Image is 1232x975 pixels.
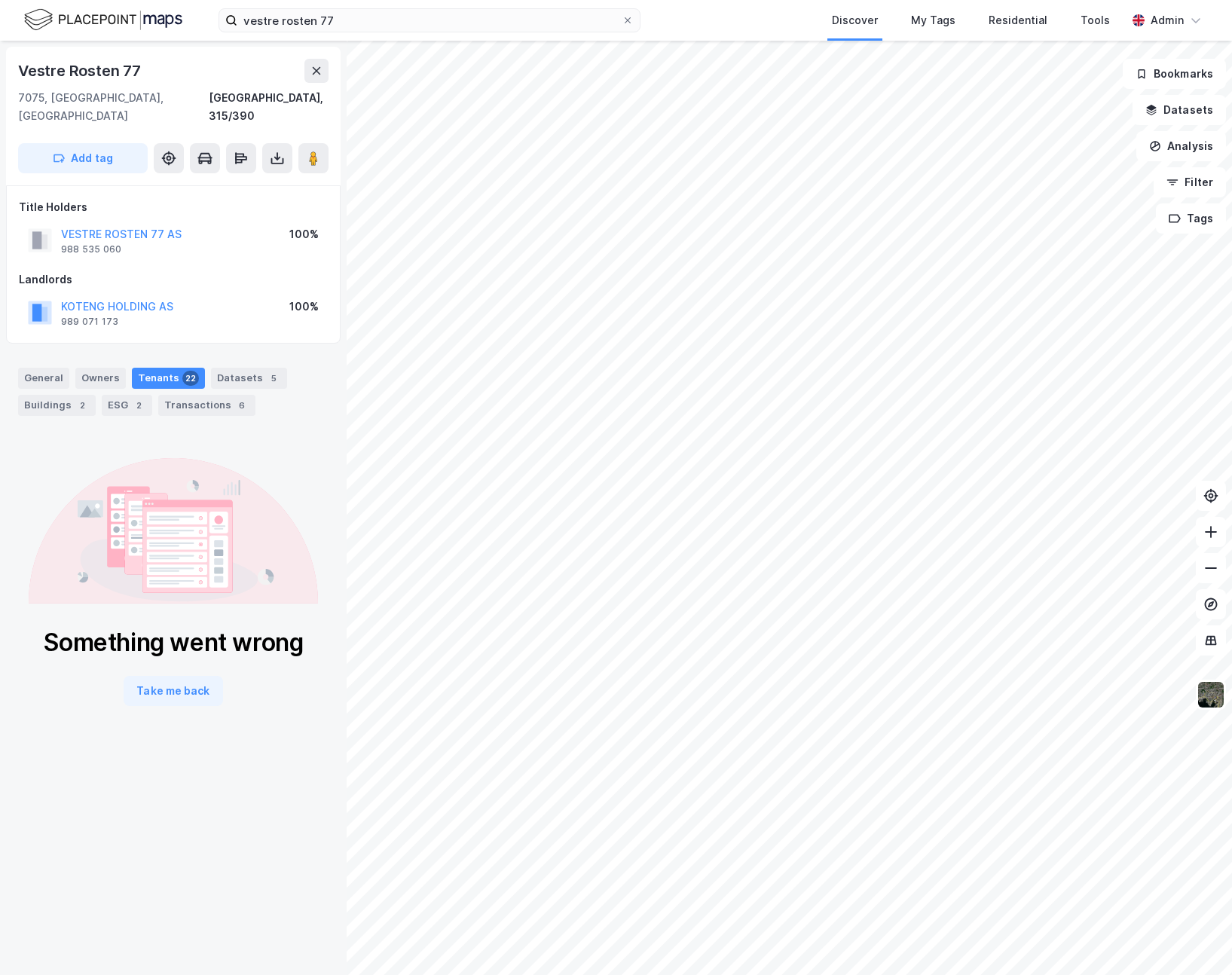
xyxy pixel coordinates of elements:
[832,11,878,29] div: Discover
[18,395,96,416] div: Buildings
[19,198,328,216] div: Title Holders
[75,368,126,389] div: Owners
[234,398,249,413] div: 6
[289,298,319,316] div: 100%
[1133,95,1226,125] button: Datasets
[1157,903,1232,975] iframe: Chat Widget
[18,89,209,125] div: 7075, [GEOGRAPHIC_DATA], [GEOGRAPHIC_DATA]
[266,371,281,386] div: 5
[237,9,622,32] input: Search by address, cadastre, landlords, tenants or people
[158,395,255,416] div: Transactions
[75,398,90,413] div: 2
[1136,131,1226,161] button: Analysis
[1151,11,1184,29] div: Admin
[182,371,199,386] div: 22
[289,225,319,243] div: 100%
[131,398,146,413] div: 2
[61,243,121,255] div: 988 535 060
[1157,903,1232,975] div: Widżet czatu
[132,368,205,389] div: Tenants
[1154,167,1226,197] button: Filter
[61,316,118,328] div: 989 071 173
[209,89,329,125] div: [GEOGRAPHIC_DATA], 315/390
[1081,11,1110,29] div: Tools
[18,143,148,173] button: Add tag
[211,368,287,389] div: Datasets
[24,7,182,33] img: logo.f888ab2527a4732fd821a326f86c7f29.svg
[911,11,955,29] div: My Tags
[43,628,303,658] div: Something went wrong
[102,395,152,416] div: ESG
[1156,203,1226,234] button: Tags
[989,11,1047,29] div: Residential
[18,59,144,83] div: Vestre Rosten 77
[19,270,328,289] div: Landlords
[1123,59,1226,89] button: Bookmarks
[18,368,69,389] div: General
[1197,680,1225,709] img: 9k=
[124,676,222,706] button: Take me back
